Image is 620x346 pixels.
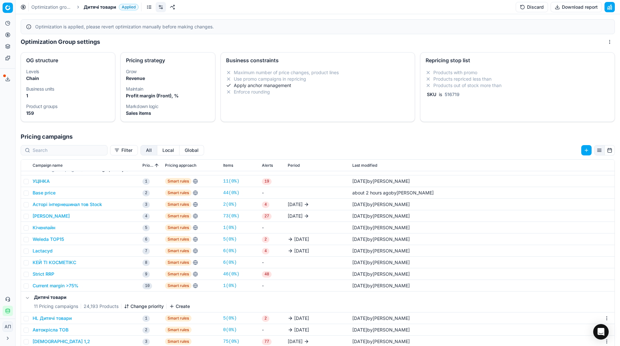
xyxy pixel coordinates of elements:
[352,213,367,219] span: [DATE]
[142,202,150,208] span: 3
[352,248,410,254] div: by [PERSON_NAME]
[3,321,13,332] button: АП
[140,145,157,155] button: all
[35,24,609,30] div: Optimization is applied, please revert optimization manually before making changes.
[153,162,160,169] button: Sorted by Priority ascending
[223,315,237,321] a: 5(0%)
[33,259,76,266] button: КЕЙ ТІ КОСМЕТІКС
[33,224,55,231] button: Кіченлайн
[223,248,237,254] a: 6(0%)
[262,202,269,208] span: 4
[352,236,367,242] span: [DATE]
[119,4,139,10] span: Applied
[226,89,410,95] li: Enforce rounding
[262,315,269,322] span: 2
[33,190,56,196] button: Base price
[33,178,50,184] button: УЦІНКА
[294,327,309,333] span: [DATE]
[15,132,620,141] h1: Pricing campaigns
[126,104,210,109] dt: Markdown logic
[165,282,191,289] span: Smart rules
[33,201,102,208] button: Асторі інтернешинал тов Stock
[352,271,367,277] span: [DATE]
[426,76,609,82] li: Products repriced less than
[352,315,367,321] span: [DATE]
[142,271,150,278] span: 9
[288,163,300,168] span: Period
[288,338,303,345] span: [DATE]
[34,303,78,310] span: 11 Pricing campaigns
[84,4,139,10] span: Дитячі товариApplied
[262,248,269,254] span: 4
[142,225,150,231] span: 5
[165,248,191,254] span: Smart rules
[33,271,54,277] button: Strict RRP
[352,283,367,288] span: [DATE]
[142,163,153,168] span: Priority
[33,248,53,254] button: Lactacyd
[352,248,367,253] span: [DATE]
[26,58,110,63] div: OG structure
[84,4,116,10] span: Дитячі товари
[165,163,196,168] span: Pricing approach
[352,271,410,277] div: by [PERSON_NAME]
[352,338,410,345] div: by [PERSON_NAME]
[110,145,138,155] button: Filter
[426,58,609,63] div: Repricing stop list
[438,92,443,97] span: is
[223,201,237,208] a: 2(0%)
[33,213,70,219] button: [PERSON_NAME]
[223,259,237,266] a: 6(0%)
[165,201,191,208] span: Smart rules
[352,224,410,231] div: by [PERSON_NAME]
[352,315,410,321] div: by [PERSON_NAME]
[262,213,272,220] span: 27
[31,4,139,10] nav: breadcrumb
[352,201,410,208] div: by [PERSON_NAME]
[165,271,191,277] span: Smart rules
[223,282,237,289] a: 1(0%)
[352,282,410,289] div: by [PERSON_NAME]
[126,69,210,74] dt: Grow
[352,327,410,333] div: by [PERSON_NAME]
[352,339,367,344] span: [DATE]
[126,93,179,98] strong: Profit margin (Front), %
[26,93,28,98] strong: 1
[165,338,191,345] span: Smart rules
[33,236,64,242] button: Weleda TOP15
[226,69,410,76] li: Maximum number of price changes, product lines
[262,236,269,243] span: 2
[223,271,239,277] a: 46(0%)
[165,224,191,231] span: Smart rules
[157,145,180,155] button: local
[426,82,609,89] li: Products out of stock more than
[352,178,410,184] div: by [PERSON_NAME]
[352,190,391,195] span: about 2 hours ago
[223,236,237,242] a: 5(0%)
[262,271,272,278] span: 48
[142,236,150,243] span: 6
[26,75,39,81] strong: Chain
[352,225,367,230] span: [DATE]
[124,303,164,310] button: Change priority
[352,202,367,207] span: [DATE]
[165,213,191,219] span: Smart rules
[84,303,119,310] span: 24,193 Products
[165,190,191,196] span: Smart rules
[165,178,191,184] span: Smart rules
[142,283,152,289] span: 10
[223,163,233,168] span: Items
[352,190,434,196] div: by [PERSON_NAME]
[142,315,150,322] span: 1
[259,222,285,233] td: -
[142,248,150,254] span: 7
[352,178,367,184] span: [DATE]
[352,259,410,266] div: by [PERSON_NAME]
[288,213,303,219] span: [DATE]
[34,294,190,301] h5: Дитячі товари
[352,327,367,332] span: [DATE]
[551,2,602,12] button: Download report
[259,324,285,336] td: -
[294,236,309,242] span: [DATE]
[126,87,210,91] dt: Maintain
